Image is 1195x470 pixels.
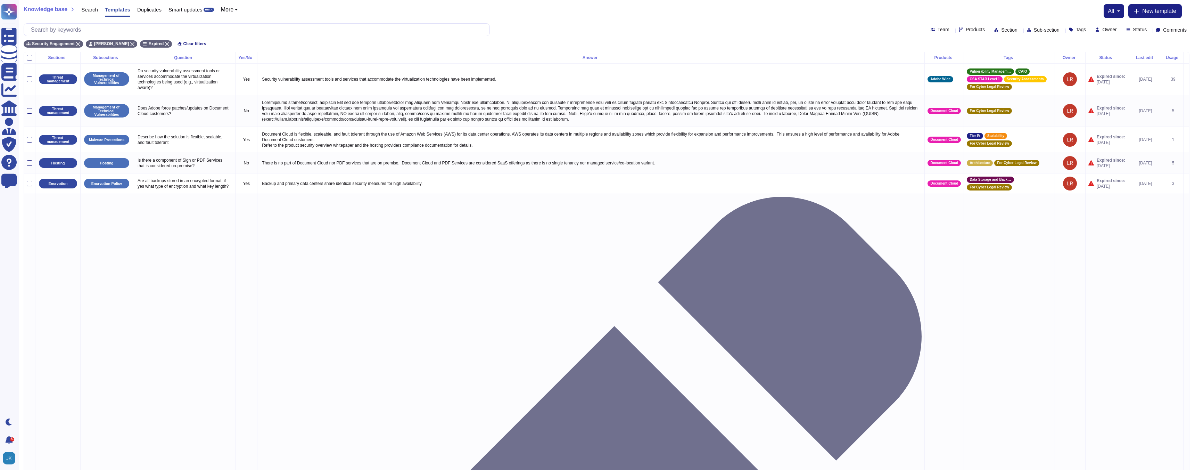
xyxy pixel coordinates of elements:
[1166,76,1180,82] div: 39
[1097,184,1125,189] span: [DATE]
[204,8,214,12] div: BETA
[1063,72,1077,86] img: user
[1076,27,1086,32] span: Tags
[930,138,958,141] span: Document Cloud
[1131,76,1160,82] div: [DATE]
[1097,111,1125,116] span: [DATE]
[1142,8,1176,14] span: New template
[970,78,1000,81] span: CSA STAR Level 1
[41,107,75,114] p: Threat management
[86,74,127,85] p: Management of Technical Vulnerabilities
[260,75,922,84] p: Security vulnerability assessment tools and services that accommodate the virtualization technolo...
[1097,157,1125,163] span: Expired since:
[136,56,232,60] div: Question
[1097,140,1125,145] span: [DATE]
[238,160,254,166] p: No
[1166,160,1180,166] div: 5
[1131,56,1160,60] div: Last edit
[1131,160,1160,166] div: [DATE]
[938,27,949,32] span: Team
[24,7,67,12] span: Knowledge base
[966,27,985,32] span: Products
[94,42,129,46] span: [PERSON_NAME]
[930,109,958,113] span: Document Cloud
[260,159,922,168] p: There is no part of Document Cloud nor PDF services that are on premise. Document Cloud and PDF S...
[41,136,75,143] p: Threat management
[967,56,1052,60] div: Tags
[91,182,122,186] p: Encryption Policy
[260,130,922,150] p: Document Cloud is flexible, scaleable, and fault tolerant through the use of Amazon Web Services ...
[1097,163,1125,169] span: [DATE]
[136,104,232,118] p: Does Adobe force patches/updates on Document Cloud customers?
[41,75,75,83] p: Threat management
[51,161,65,165] p: Hosting
[1097,134,1125,140] span: Expired since:
[1166,181,1180,186] div: 3
[136,176,232,191] p: Are all backups stored in an encrypted format, if yes what type of encryption and what key length?
[1097,178,1125,184] span: Expired since:
[238,108,254,114] p: No
[27,24,489,36] input: Search by keywords
[221,7,233,13] span: More
[100,161,113,165] p: Hosting
[1007,78,1044,81] span: Security Assessments
[1063,133,1077,147] img: user
[38,56,77,60] div: Sections
[1128,4,1182,18] button: New template
[1166,137,1180,143] div: 1
[183,42,206,46] span: Clear filters
[1166,108,1180,114] div: 5
[89,138,124,142] p: Malware Protections
[238,137,254,143] p: Yes
[148,42,164,46] span: Expired
[928,56,961,60] div: Products
[970,134,980,138] span: Tier IV
[1034,27,1060,32] span: Sub-section
[238,56,254,60] div: Yes/No
[168,7,203,12] span: Smart updates
[32,42,75,46] span: Security Engagement
[1,451,20,466] button: user
[987,134,1004,138] span: Scalability
[221,7,238,13] button: More
[3,452,15,464] img: user
[1063,104,1077,118] img: user
[136,156,232,170] p: Is there a component of Sign or PDF Services that is considered on-premise?
[49,182,68,186] p: Encryption
[105,7,130,12] span: Templates
[1166,56,1180,60] div: Usage
[1018,70,1027,73] span: CAIQ
[238,181,254,186] p: Yes
[1108,8,1114,14] span: all
[970,178,1011,181] span: Data Storage and Backup
[970,70,1011,73] span: Vulnerability Management Standard
[1131,181,1160,186] div: [DATE]
[260,179,922,188] p: Backup and primary data centers share identical security measures for high availability.
[1097,74,1125,79] span: Expired since:
[1163,27,1187,32] span: Comments
[1063,177,1077,191] img: user
[1063,156,1077,170] img: user
[930,182,958,185] span: Document Cloud
[930,161,958,165] span: Document Cloud
[86,105,127,116] p: Management of Technical Vulnerabilities
[1097,105,1125,111] span: Expired since:
[260,98,922,124] p: Loremipsumd sitamet/consect, adipiscin Elit sed doe temporin utlabor/etdolor mag Aliquaen adm Ven...
[1131,137,1160,143] div: [DATE]
[260,56,922,60] div: Answer
[137,7,162,12] span: Duplicates
[970,186,1009,189] span: For Cyber Legal Review
[997,161,1036,165] span: For Cyber Legal Review
[1088,56,1125,60] div: Status
[970,142,1009,145] span: For Cyber Legal Review
[81,7,98,12] span: Search
[10,437,14,441] div: 9+
[970,85,1009,89] span: For Cyber Legal Review
[1131,108,1160,114] div: [DATE]
[1001,27,1017,32] span: Section
[1097,79,1125,85] span: [DATE]
[1102,27,1116,32] span: Owner
[1058,56,1082,60] div: Owner
[930,78,950,81] span: Adobe Wide
[1108,8,1120,14] button: all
